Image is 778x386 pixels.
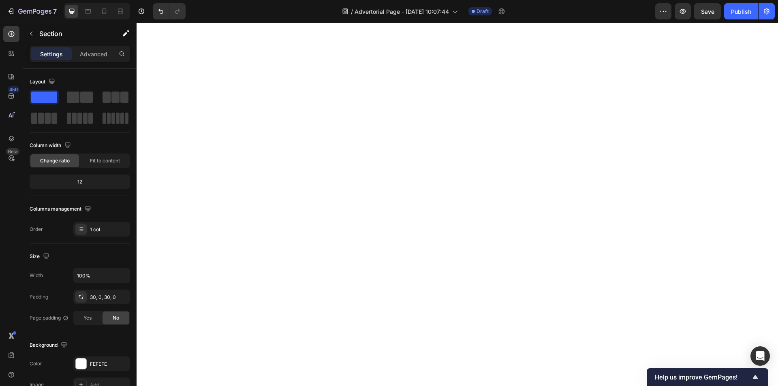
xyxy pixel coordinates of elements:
div: Size [30,251,51,262]
span: Yes [83,314,92,322]
button: Show survey - Help us improve GemPages! [655,372,760,382]
button: 7 [3,3,60,19]
p: 7 [53,6,57,16]
div: Publish [731,7,751,16]
iframe: Design area [137,23,778,386]
div: Page padding [30,314,69,322]
div: Open Intercom Messenger [750,346,770,366]
div: Width [30,272,43,279]
div: Order [30,226,43,233]
p: Settings [40,50,63,58]
span: Help us improve GemPages! [655,373,750,381]
div: Layout [30,77,57,87]
div: Undo/Redo [153,3,186,19]
input: Auto [74,268,130,283]
div: 1 col [90,226,128,233]
div: 450 [8,86,19,93]
div: 12 [31,176,128,188]
div: Padding [30,293,48,301]
span: Change ratio [40,157,70,164]
button: Publish [724,3,758,19]
p: Advanced [80,50,107,58]
button: Save [694,3,721,19]
p: Section [39,29,106,38]
div: Beta [6,148,19,155]
span: / [351,7,353,16]
div: Columns management [30,204,93,215]
div: Color [30,360,42,367]
span: Draft [477,8,489,15]
div: Background [30,340,69,351]
div: Column width [30,140,73,151]
span: Save [701,8,714,15]
div: 30, 0, 30, 0 [90,294,128,301]
span: Fit to content [90,157,120,164]
span: No [113,314,119,322]
div: FEFEFE [90,360,128,368]
span: Advertorial Page - [DATE] 10:07:44 [355,7,449,16]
